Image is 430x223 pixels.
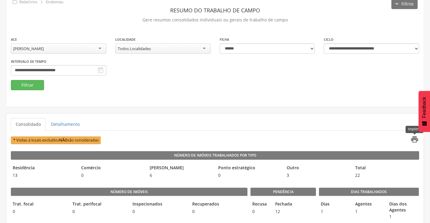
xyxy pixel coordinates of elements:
span: 3 [285,172,350,178]
i:  [410,135,419,144]
span: 0 [11,209,68,215]
legend: Residência [11,165,76,172]
header: Resumo do Trabalho de Campo [11,5,419,16]
legend: Fechada [273,201,293,208]
legend: Dias Trabalhados [319,188,419,196]
label: Ficha [220,37,229,42]
span: 1 [387,214,419,220]
legend: Recuperados [190,201,247,208]
legend: Recusa [250,201,270,208]
span: 1 [319,209,350,215]
label: Intervalo de Tempo [11,59,46,64]
legend: Outro [285,165,350,172]
span: 0 [190,209,247,215]
span: 13 [11,172,76,178]
legend: Trat. focal [11,201,68,208]
legend: Comércio [79,165,145,172]
span: 12 [273,209,293,215]
span: 22 [353,172,419,178]
legend: Pendência [250,188,316,196]
label: ACE [11,37,17,42]
legend: Trat. perifocal [71,201,127,208]
legend: Ponto estratégico [216,165,282,172]
span: 0 [71,209,127,215]
legend: Dias dos Agentes [387,201,419,213]
span: 0 [250,209,270,215]
i:  [97,67,104,74]
b: NÃO [59,138,68,143]
span: * Visitas à locais excluídos são consideradas [11,136,101,144]
a: Consolidado [11,118,46,131]
button: Filtrar [11,80,44,90]
div: Todos Localidades [118,46,151,51]
legend: Total [353,165,419,172]
span: Feedback [422,97,427,118]
legend: Dias [319,201,350,208]
span: 0 [216,172,282,178]
label: Localidade [115,37,135,42]
span: 0 [79,172,145,178]
div: Imprimir [406,126,423,133]
span: 6 [148,172,213,178]
button: Feedback - Mostrar pesquisa [419,91,430,132]
span: 0 [131,209,187,215]
legend: Agentes [353,201,384,208]
p: Gere resumos consolidados individuais ou gerais de trabalho de campo [11,16,419,24]
a: Imprimir [407,135,419,145]
legend: Inspecionados [131,201,187,208]
legend: Número de imóveis [11,188,247,196]
label: Ciclo [324,37,333,42]
a: Detalhamento [46,118,84,131]
legend: Número de Imóveis Trabalhados por Tipo [11,151,419,160]
div: [PERSON_NAME] [13,46,44,51]
span: 1 [353,209,384,215]
legend: [PERSON_NAME] [148,165,213,172]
